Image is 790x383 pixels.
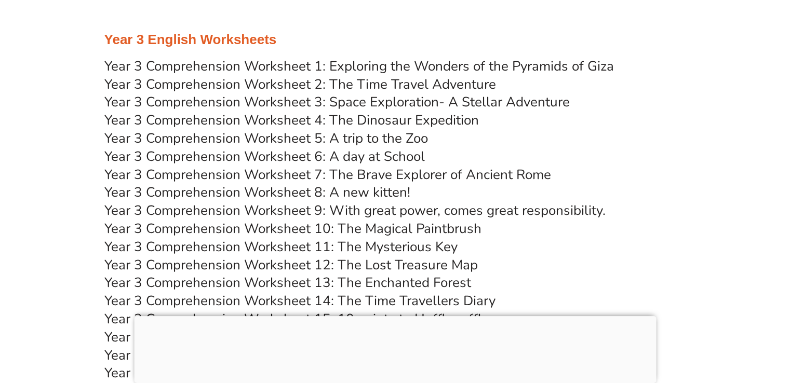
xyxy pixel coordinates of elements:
[134,316,656,380] iframe: Advertisement
[104,346,475,364] a: Year 3 Comprehension Worksheet 17: The Brave Little Turtle
[104,166,551,184] a: Year 3 Comprehension Worksheet 7: The Brave Explorer of Ancient Rome
[104,310,481,328] a: Year 3 Comprehension Worksheet 15: 10 points to Hufflepuff!
[617,266,790,383] iframe: Chat Widget
[104,75,496,93] a: Year 3 Comprehension Worksheet 2: The Time Travel Adventure
[104,111,479,129] a: Year 3 Comprehension Worksheet 4: The Dinosaur Expedition
[104,201,606,220] a: Year 3 Comprehension Worksheet 9: With great power, comes great responsibility.
[104,31,686,49] h3: Year 3 English Worksheets
[104,328,462,346] a: Year 3 Comprehension Worksheet 16: The Friendly Dragon
[104,93,570,111] a: Year 3 Comprehension Worksheet 3: Space Exploration- A Stellar Adventure
[104,256,478,274] a: Year 3 Comprehension Worksheet 12: The Lost Treasure Map
[104,220,481,238] a: Year 3 Comprehension Worksheet 10: The Magical Paintbrush
[104,273,471,292] a: Year 3 Comprehension Worksheet 13: The Enchanted Forest
[104,183,410,201] a: Year 3 Comprehension Worksheet 8: A new kitten!
[104,129,428,147] a: Year 3 Comprehension Worksheet 5: A trip to the Zoo
[104,57,614,75] a: Year 3 Comprehension Worksheet 1: Exploring the Wonders of the Pyramids of Giza
[104,292,496,310] a: Year 3 Comprehension Worksheet 14: The Time Travellers Diary
[104,364,451,382] a: Year 3 Comprehension Worksheet 18: The Curious Robot
[104,238,458,256] a: Year 3 Comprehension Worksheet 11: The Mysterious Key
[104,147,425,166] a: Year 3 Comprehension Worksheet 6: A day at School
